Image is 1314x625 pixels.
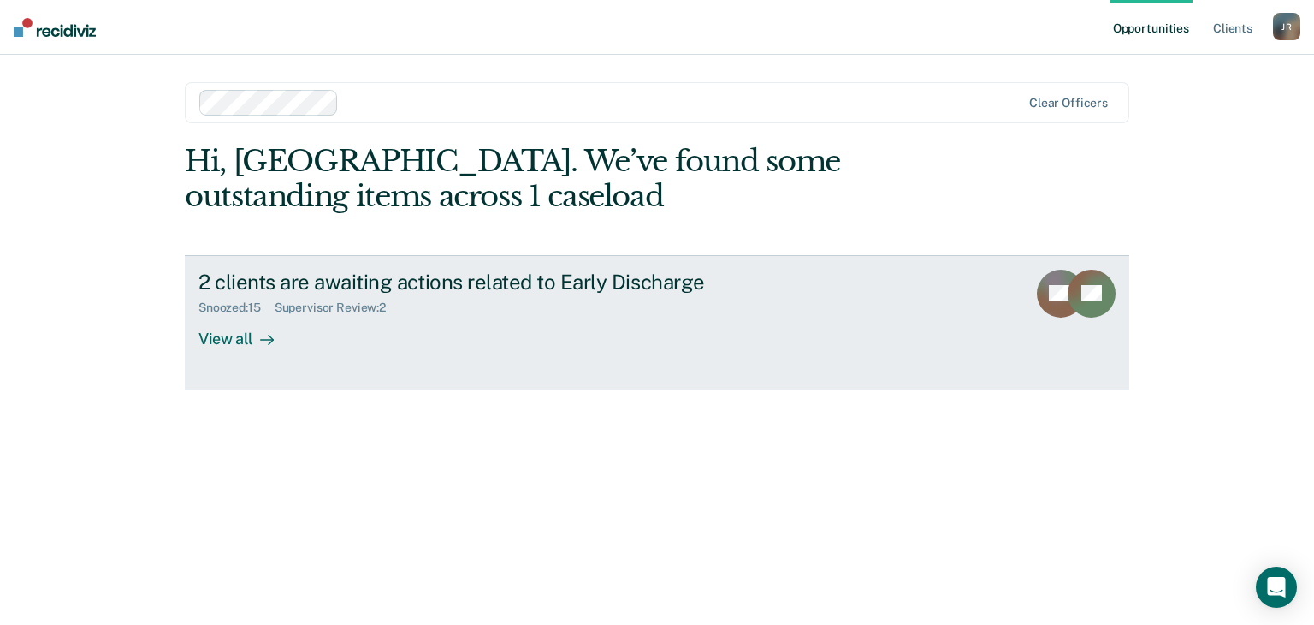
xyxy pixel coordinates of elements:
[14,18,96,37] img: Recidiviz
[185,144,940,214] div: Hi, [GEOGRAPHIC_DATA]. We’ve found some outstanding items across 1 caseload
[1273,13,1300,40] button: JR
[1029,96,1108,110] div: Clear officers
[198,270,799,295] div: 2 clients are awaiting actions related to Early Discharge
[275,301,400,315] div: Supervisor Review : 2
[1273,13,1300,40] div: J R
[198,315,294,348] div: View all
[185,255,1129,390] a: 2 clients are awaiting actions related to Early DischargeSnoozed:15Supervisor Review:2View all
[198,301,275,315] div: Snoozed : 15
[1256,567,1297,608] div: Open Intercom Messenger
